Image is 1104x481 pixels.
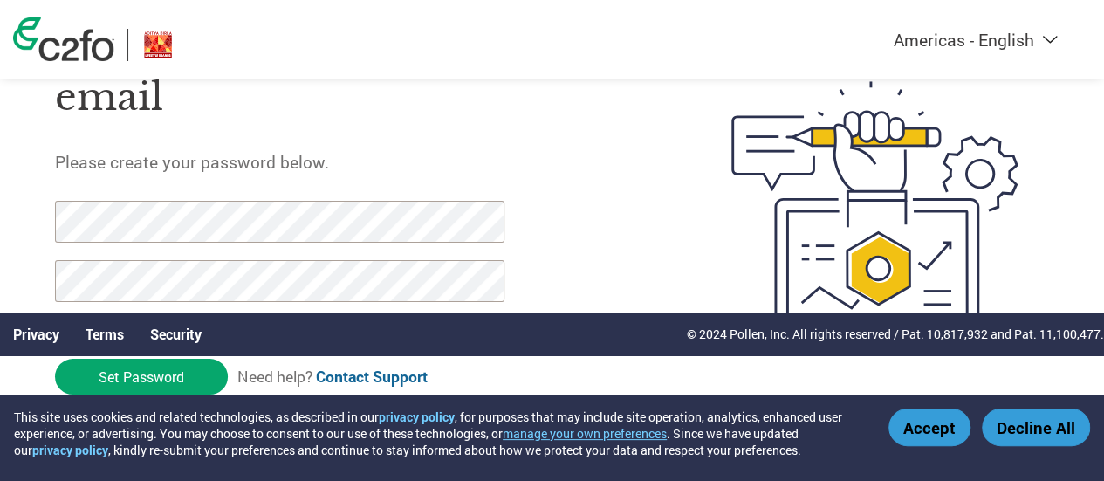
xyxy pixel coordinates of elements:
[888,409,970,446] button: Accept
[687,325,1104,343] p: © 2024 Pollen, Inc. All rights reserved / Pat. 10,817,932 and Pat. 11,100,477.
[503,425,667,442] button: manage your own preferences
[316,367,428,387] a: Contact Support
[141,29,175,61] img: ABLBL
[150,325,202,343] a: Security
[237,367,428,387] span: Need help?
[13,17,114,61] img: c2fo logo
[982,409,1090,446] button: Decline All
[55,151,651,173] h5: Please create your password below.
[14,409,863,458] div: This site uses cookies and related technologies, as described in our , for purposes that may incl...
[379,409,455,425] a: privacy policy
[32,442,108,458] a: privacy policy
[55,359,228,395] input: Set Password
[13,325,59,343] a: Privacy
[86,325,124,343] a: Terms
